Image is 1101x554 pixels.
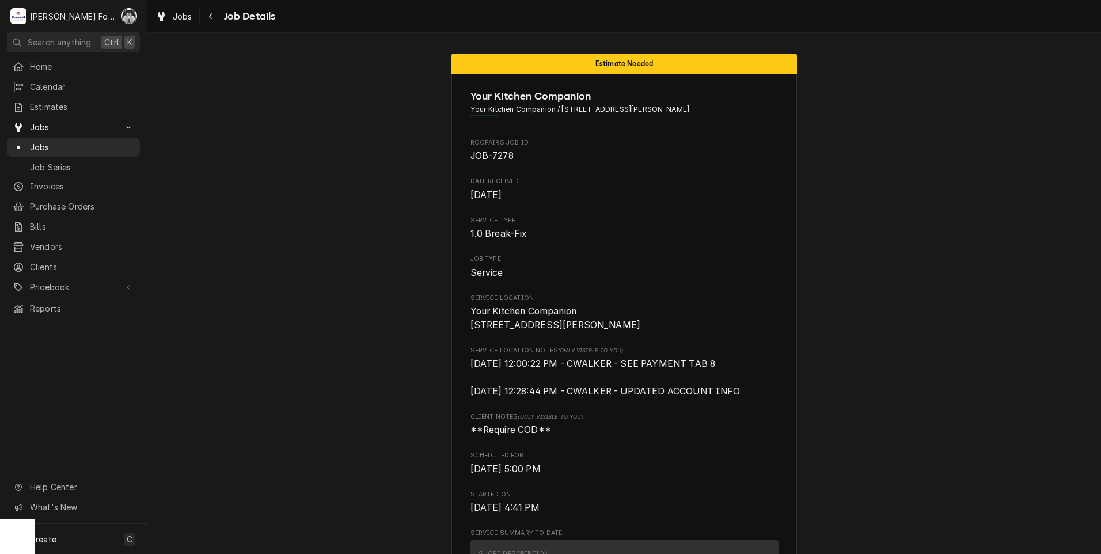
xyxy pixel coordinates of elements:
a: Purchase Orders [7,197,140,216]
span: (Only Visible to You) [518,413,583,420]
span: Date Received [470,177,779,186]
a: Go to Pricebook [7,278,140,297]
div: [object Object] [470,346,779,398]
div: [object Object] [470,412,779,437]
span: Service [470,267,503,278]
span: Search anything [28,36,91,48]
a: Go to What's New [7,498,140,517]
span: [DATE] 4:41 PM [470,502,540,513]
a: Vendors [7,237,140,256]
a: Reports [7,299,140,318]
span: [object Object] [470,357,779,398]
div: C( [121,8,137,24]
span: Pricebook [30,281,117,293]
span: 1.0 Break-Fix [470,228,527,239]
span: [DATE] [470,189,502,200]
div: Scheduled For [470,451,779,476]
span: Clients [30,261,134,273]
span: Vendors [30,241,134,253]
span: Help Center [30,481,133,493]
span: [DATE] 5:00 PM [470,464,541,475]
div: Client Information [470,89,779,124]
span: Service Summary To Date [470,529,779,538]
a: Go to Jobs [7,117,140,136]
span: Service Location Notes [470,346,779,355]
div: Marshall Food Equipment Service's Avatar [10,8,26,24]
span: K [127,36,132,48]
span: Bills [30,221,134,233]
a: Jobs [7,138,140,157]
span: Reports [30,302,134,314]
div: [PERSON_NAME] Food Equipment Service [30,10,115,22]
span: Scheduled For [470,462,779,476]
span: Ctrl [104,36,119,48]
span: Name [470,89,779,104]
span: Jobs [30,141,134,153]
a: Estimates [7,97,140,116]
span: Estimate Needed [595,60,653,67]
div: Service Type [470,216,779,241]
div: Job Type [470,255,779,279]
div: Chris Murphy (103)'s Avatar [121,8,137,24]
span: Client Notes [470,412,779,422]
a: Invoices [7,177,140,196]
div: Started On [470,490,779,515]
span: Started On [470,501,779,515]
button: Navigate back [202,7,221,25]
span: JOB-7278 [470,150,514,161]
span: Roopairs Job ID [470,149,779,163]
a: Bills [7,217,140,236]
span: Scheduled For [470,451,779,460]
span: Jobs [173,10,192,22]
span: Address [470,104,779,115]
a: Calendar [7,77,140,96]
span: Your Kitchen Companion [STREET_ADDRESS][PERSON_NAME] [470,306,641,331]
span: Job Type [470,266,779,280]
span: [object Object] [470,423,779,437]
span: Service Location [470,294,779,303]
span: Job Series [30,161,134,173]
span: C [127,533,132,545]
a: Home [7,57,140,76]
div: Status [451,54,797,74]
a: Go to Help Center [7,477,140,496]
span: Service Type [470,216,779,225]
span: Started On [470,490,779,499]
span: [DATE] 12:00:22 PM - CWALKER - SEE PAYMENT TAB 8 [DATE] 12:28:44 PM - CWALKER - UPDATED ACCOUNT INFO [470,358,741,396]
a: Jobs [151,7,197,26]
div: M [10,8,26,24]
span: Service Location [470,305,779,332]
span: Estimates [30,101,134,113]
span: (Only Visible to You) [558,347,623,354]
span: Create [30,534,56,544]
span: Roopairs Job ID [470,138,779,147]
a: Job Series [7,158,140,177]
a: Clients [7,257,140,276]
span: Jobs [30,121,117,133]
span: What's New [30,501,133,513]
span: Service Type [470,227,779,241]
span: Home [30,60,134,73]
span: Calendar [30,81,134,93]
span: Job Details [221,9,276,24]
span: Date Received [470,188,779,202]
div: Date Received [470,177,779,202]
span: Invoices [30,180,134,192]
div: Roopairs Job ID [470,138,779,163]
span: Purchase Orders [30,200,134,213]
button: Search anythingCtrlK [7,32,140,52]
div: Service Location [470,294,779,332]
span: Job Type [470,255,779,264]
